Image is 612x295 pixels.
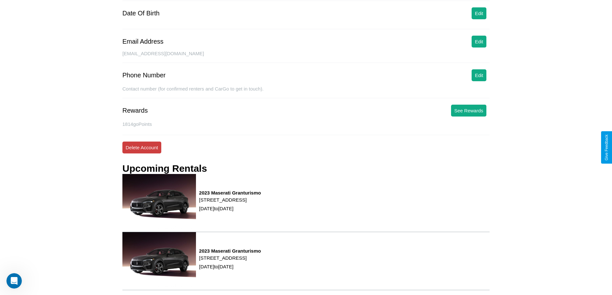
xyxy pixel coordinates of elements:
[122,174,196,229] img: rental
[199,254,261,262] p: [STREET_ADDRESS]
[199,195,261,204] p: [STREET_ADDRESS]
[122,232,196,287] img: rental
[122,142,161,153] button: Delete Account
[472,7,486,19] button: Edit
[122,51,490,63] div: [EMAIL_ADDRESS][DOMAIN_NAME]
[199,190,261,195] h3: 2023 Maserati Granturismo
[6,273,22,289] iframe: Intercom live chat
[122,10,160,17] div: Date Of Birth
[199,204,261,213] p: [DATE] to [DATE]
[472,69,486,81] button: Edit
[199,262,261,271] p: [DATE] to [DATE]
[604,134,609,161] div: Give Feedback
[122,163,207,174] h3: Upcoming Rentals
[122,86,490,98] div: Contact number (for confirmed renters and CarGo to get in touch).
[122,72,166,79] div: Phone Number
[122,38,164,45] div: Email Address
[451,105,486,117] button: See Rewards
[199,248,261,254] h3: 2023 Maserati Granturismo
[472,36,486,48] button: Edit
[122,107,148,114] div: Rewards
[122,120,490,128] p: 1814 goPoints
